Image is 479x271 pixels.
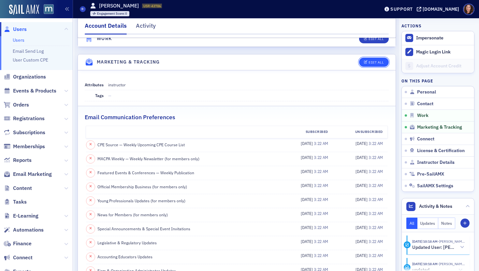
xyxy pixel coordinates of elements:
span: MACPA Weekly — Weekly Newsletter (for members only) [97,156,199,162]
a: Connect [4,254,33,261]
div: Subscribed [278,129,333,135]
a: Events & Products [4,87,56,94]
span: [DATE] [356,197,369,202]
span: Engagement Score : [97,11,125,16]
span: Subscriptions [13,129,45,136]
span: [DATE] [301,183,314,188]
span: Reports [13,157,32,164]
a: Users [13,37,24,43]
span: Natalie Antonakas [438,239,465,244]
span: News for Members (for members only) [97,212,168,218]
h4: Marketing & Tracking [97,59,160,65]
a: User Custom CPE [13,57,48,63]
span: [DATE] [356,183,369,188]
span: Email Marketing [13,171,52,178]
span: 3:22 AM [314,183,328,188]
a: Email Send Log [13,48,44,54]
a: Memberships [4,143,45,150]
span: [DATE] [301,211,314,216]
span: Finance [13,240,32,247]
span: [DATE] [356,225,369,230]
div: Update [404,264,411,271]
div: [DOMAIN_NAME] [423,6,459,12]
div: Magic Login Link [416,49,471,55]
div: Support [390,6,413,12]
span: Personal [417,89,436,95]
span: E-Learning [13,212,38,220]
span: 3:22 AM [314,169,328,174]
span: Tasks [13,198,27,206]
a: Users [4,26,27,33]
span: 3:22 AM [314,225,328,230]
span: Attributes [85,82,104,87]
span: Connect [417,136,434,142]
time: 7/10/2025 10:18 AM [412,262,438,266]
div: Engagement Score: 0 [90,11,130,16]
a: Tasks [4,198,27,206]
span: 3:22 AM [314,253,328,258]
div: Edit All [369,61,384,64]
span: USR-43786 [143,4,161,8]
span: [DATE] [356,169,369,174]
a: Email Marketing [4,171,52,178]
span: Organizations [13,73,46,80]
span: [DATE] [301,253,314,258]
div: Edit All [369,37,384,41]
span: 3:22 AM [369,183,383,188]
span: Profile [463,4,474,15]
span: 3:22 AM [314,211,328,216]
div: Unsubscribed [333,129,387,135]
button: Impersonate [416,35,443,41]
span: Activity & Notes [419,203,452,210]
span: Featured Events & Conferences — Weekly Publication [97,170,194,176]
div: Adjust Account Credit [416,63,471,69]
span: 3:22 AM [369,239,383,244]
span: Natalie Antonakas [438,262,465,266]
span: 3:22 AM [314,239,328,244]
span: [DATE] [301,155,314,160]
span: 3:22 AM [369,141,383,146]
a: Content [4,185,32,192]
span: Users [13,26,27,33]
span: Automations [13,226,44,234]
span: SailAMX Settings [417,183,453,189]
button: Edit All [359,34,388,43]
span: Tags [95,93,104,98]
a: View Homepage [39,4,54,15]
span: Content [13,185,32,192]
img: SailAMX [44,4,54,14]
span: License & Certification [417,148,465,154]
span: 3:22 AM [369,253,383,258]
h4: Actions [401,23,422,29]
span: [DATE] [356,253,369,258]
div: instructor [108,82,126,88]
button: Updated User: [PERSON_NAME] [412,244,465,251]
span: — [108,93,111,98]
span: [DATE] [356,211,369,216]
button: All [406,218,417,229]
button: Updates [417,218,439,229]
span: Orders [13,101,29,108]
span: Special Announcements & Special Event Invitations [97,226,190,232]
span: [DATE] [301,225,314,230]
span: Events & Products [13,87,56,94]
span: 3:22 AM [369,155,383,160]
span: Contact [417,101,433,107]
span: 3:22 AM [369,211,383,216]
span: [DATE] [356,239,369,244]
div: Account Details [85,21,127,35]
span: Pre-SailAMX [417,171,444,177]
span: Official Membership Business (for members only) [97,184,187,190]
time: 7/10/2025 10:18 AM [412,239,438,244]
a: Subscriptions [4,129,45,136]
a: Reports [4,157,32,164]
span: Young Professionals Updates (for members only) [97,198,185,204]
a: Organizations [4,73,46,80]
span: Legislative & Regulatory Updates [97,240,157,246]
button: Edit All [359,58,388,67]
div: 0 [97,12,127,16]
h4: Work [97,35,112,42]
span: [DATE] [301,239,314,244]
span: Memberships [13,143,45,150]
span: Connect [13,254,33,261]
